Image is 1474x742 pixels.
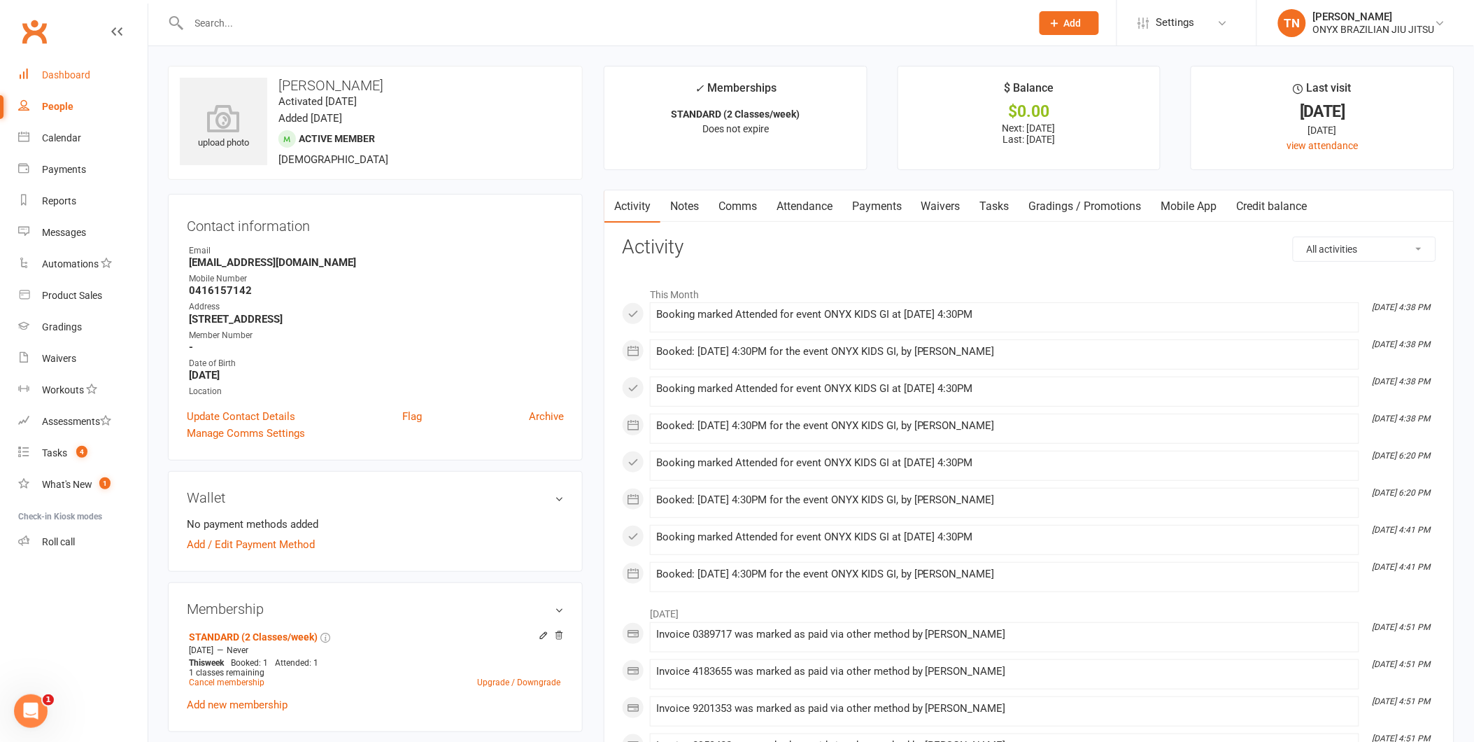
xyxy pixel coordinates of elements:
[189,313,564,325] strong: [STREET_ADDRESS]
[42,416,111,427] div: Assessments
[299,133,375,144] span: Active member
[185,658,227,668] div: week
[656,531,1353,543] div: Booking marked Attended for event ONYX KIDS GI at [DATE] 4:30PM
[402,408,422,425] a: Flag
[656,703,1353,715] div: Invoice 9201353 was marked as paid via other method by [PERSON_NAME]
[656,420,1353,432] div: Booked: [DATE] 4:30PM for the event ONYX KIDS GI, by [PERSON_NAME]
[622,237,1436,258] h3: Activity
[1278,9,1306,37] div: TN
[185,645,564,656] div: —
[42,164,86,175] div: Payments
[42,479,92,490] div: What's New
[189,300,564,314] div: Address
[660,190,709,223] a: Notes
[656,457,1353,469] div: Booking marked Attended for event ONYX KIDS GI at [DATE] 4:30PM
[189,631,318,643] a: STANDARD (2 Classes/week)
[227,645,248,655] span: Never
[529,408,564,425] a: Archive
[189,678,264,687] a: Cancel membership
[1204,122,1441,138] div: [DATE]
[695,82,704,95] i: ✓
[187,490,564,505] h3: Wallet
[275,658,318,668] span: Attended: 1
[18,217,148,248] a: Messages
[42,353,76,364] div: Waivers
[18,406,148,437] a: Assessments
[278,95,357,108] time: Activated [DATE]
[18,343,148,374] a: Waivers
[1064,17,1082,29] span: Add
[278,153,388,166] span: [DEMOGRAPHIC_DATA]
[42,69,90,80] div: Dashboard
[18,59,148,91] a: Dashboard
[42,132,81,143] div: Calendar
[231,658,268,668] span: Booked: 1
[189,244,564,258] div: Email
[187,213,564,234] h3: Contact information
[18,185,148,217] a: Reports
[1373,696,1431,706] i: [DATE] 4:51 PM
[18,526,148,558] a: Roll call
[189,272,564,286] div: Mobile Number
[189,645,213,655] span: [DATE]
[1373,525,1431,535] i: [DATE] 4:41 PM
[99,477,111,489] span: 1
[1373,622,1431,632] i: [DATE] 4:51 PM
[656,568,1353,580] div: Booked: [DATE] 4:30PM for the event ONYX KIDS GI, by [PERSON_NAME]
[1373,488,1431,498] i: [DATE] 6:20 PM
[1040,11,1099,35] button: Add
[18,154,148,185] a: Payments
[187,516,564,533] li: No payment methods added
[187,425,305,442] a: Manage Comms Settings
[842,190,912,223] a: Payments
[189,329,564,342] div: Member Number
[42,384,84,395] div: Workouts
[656,629,1353,640] div: Invoice 0389717 was marked as paid via other method by [PERSON_NAME]
[189,385,564,398] div: Location
[656,494,1353,506] div: Booked: [DATE] 4:30PM for the event ONYX KIDS GI, by [PERSON_NAME]
[14,694,48,728] iframe: Intercom live chat
[702,123,769,134] span: Does not expire
[1373,659,1431,669] i: [DATE] 4:51 PM
[1004,79,1054,104] div: $ Balance
[187,601,564,617] h3: Membership
[42,321,82,332] div: Gradings
[42,195,76,206] div: Reports
[187,699,288,711] a: Add new membership
[189,357,564,370] div: Date of Birth
[1373,377,1431,386] i: [DATE] 4:38 PM
[42,447,67,458] div: Tasks
[1019,190,1151,223] a: Gradings / Promotions
[18,248,148,280] a: Automations
[1294,79,1352,104] div: Last visit
[1313,23,1435,36] div: ONYX BRAZILIAN JIU JITSU
[912,190,970,223] a: Waivers
[656,309,1353,321] div: Booking marked Attended for event ONYX KIDS GI at [DATE] 4:30PM
[42,290,102,301] div: Product Sales
[17,14,52,49] a: Clubworx
[189,658,205,668] span: This
[911,122,1148,145] p: Next: [DATE] Last: [DATE]
[18,91,148,122] a: People
[180,78,571,93] h3: [PERSON_NAME]
[1313,10,1435,23] div: [PERSON_NAME]
[189,284,564,297] strong: 0416157142
[477,678,560,687] a: Upgrade / Downgrade
[18,374,148,406] a: Workouts
[42,227,86,238] div: Messages
[189,256,564,269] strong: [EMAIL_ADDRESS][DOMAIN_NAME]
[18,122,148,154] a: Calendar
[43,694,54,706] span: 1
[42,101,73,112] div: People
[656,346,1353,358] div: Booked: [DATE] 4:30PM for the event ONYX KIDS GI, by [PERSON_NAME]
[1373,414,1431,423] i: [DATE] 4:38 PM
[18,469,148,500] a: What's New1
[76,446,87,458] span: 4
[656,383,1353,395] div: Booking marked Attended for event ONYX KIDS GI at [DATE] 4:30PM
[622,599,1436,622] li: [DATE]
[1204,104,1441,119] div: [DATE]
[42,258,99,269] div: Automations
[709,190,767,223] a: Comms
[622,280,1436,302] li: This Month
[189,369,564,381] strong: [DATE]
